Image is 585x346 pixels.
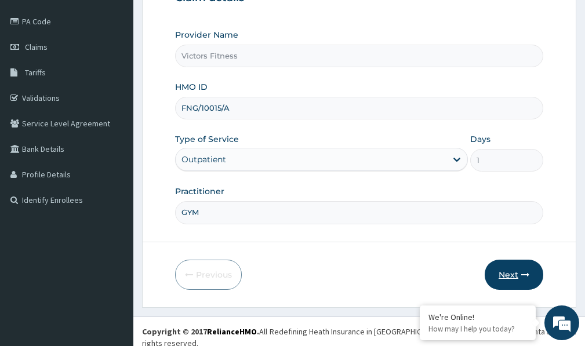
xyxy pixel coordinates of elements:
button: Previous [175,260,242,290]
button: Next [485,260,543,290]
span: Tariffs [25,67,46,78]
label: Practitioner [175,185,224,197]
strong: Copyright © 2017 . [142,326,259,337]
input: Enter HMO ID [175,97,543,119]
span: We're online! [67,101,160,218]
label: Type of Service [175,133,239,145]
div: Chat with us now [60,65,195,80]
label: HMO ID [175,81,208,93]
p: How may I help you today? [428,324,527,334]
img: d_794563401_company_1708531726252_794563401 [21,58,47,87]
input: Enter Name [175,201,543,224]
label: Provider Name [175,29,238,41]
div: We're Online! [428,312,527,322]
div: Redefining Heath Insurance in [GEOGRAPHIC_DATA] using Telemedicine and Data Science! [270,326,576,337]
a: RelianceHMO [207,326,257,337]
span: Claims [25,42,48,52]
label: Days [470,133,490,145]
textarea: Type your message and hit 'Enter' [6,226,221,267]
div: Minimize live chat window [190,6,218,34]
